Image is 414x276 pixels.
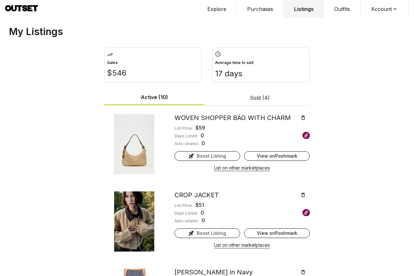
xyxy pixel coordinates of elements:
div: 17 days [215,69,307,79]
img: Poshmark logo [302,209,310,216]
h1: My Listings [6,26,408,37]
div: $546 [107,68,199,78]
a: View onPoshmark [244,228,310,238]
span: Boost Listing [197,230,226,236]
a: View onPoshmark [244,151,310,161]
div: Auto-shares: [175,218,199,224]
div: 0 [201,209,204,216]
div: Auto-shares: [175,141,199,146]
div: WOVEN SHOPPER BAG WITH CHARM [175,113,296,122]
button: List on other marketplaces [214,163,270,172]
button: List on other marketplaces [214,241,270,250]
button: Sold (4) [210,91,310,105]
div: $ 59 [195,124,205,132]
div: 0 [201,132,204,139]
div: 0 [202,139,205,147]
div: Days Listed: [175,133,198,139]
div: List Price: [175,126,193,131]
button: Boost Listing [175,228,240,238]
div: 0 [202,216,205,224]
button: Active (10) [104,90,204,105]
div: $ 51 [195,201,204,209]
span: Boost Listing [197,153,226,159]
div: Average time to sell [215,60,307,65]
img: Poshmark logo [302,132,310,139]
button: Boost Listing [175,151,240,161]
div: Days Listed: [175,211,198,216]
div: Sales [107,60,199,65]
div: List Price: [175,203,193,208]
div: CROP JACKET [175,190,296,199]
